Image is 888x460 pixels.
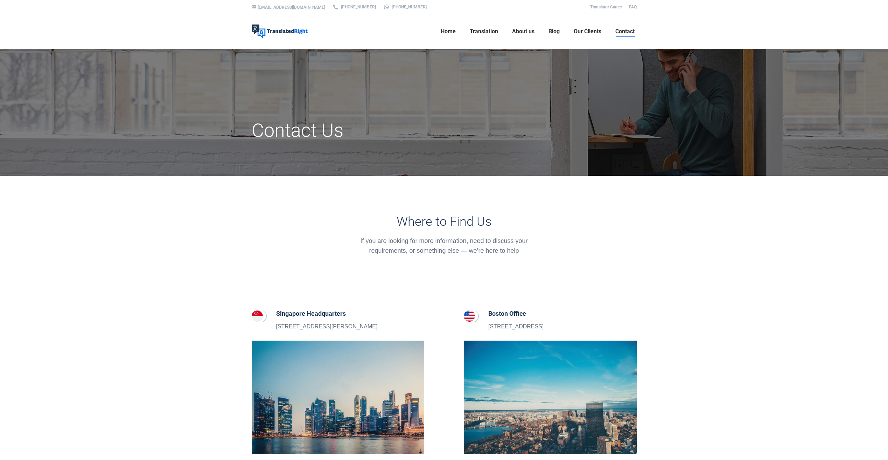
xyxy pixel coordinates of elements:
[590,5,622,9] a: Translator Career
[464,311,475,322] img: Boston Office
[572,20,603,43] a: Our Clients
[470,28,498,35] span: Translation
[276,322,378,331] p: [STREET_ADDRESS][PERSON_NAME]
[613,20,637,43] a: Contact
[350,214,538,229] h3: Where to Find Us
[488,322,544,331] p: [STREET_ADDRESS]
[615,28,635,35] span: Contact
[574,28,601,35] span: Our Clients
[350,236,538,256] div: If you are looking for more information, need to discuss your requirements, or something else — w...
[258,5,325,10] a: [EMAIL_ADDRESS][DOMAIN_NAME]
[468,20,500,43] a: Translation
[629,5,637,9] a: FAQ
[439,20,458,43] a: Home
[548,28,560,35] span: Blog
[252,25,308,39] img: Translated Right
[510,20,537,43] a: About us
[252,311,263,322] img: Singapore Headquarters
[488,309,544,319] h5: Boston Office
[546,20,562,43] a: Blog
[332,4,376,10] a: [PHONE_NUMBER]
[441,28,456,35] span: Home
[276,309,378,319] h5: Singapore Headquarters
[383,4,427,10] a: [PHONE_NUMBER]
[252,341,425,454] img: Contact our Singapore Translation Headquarters Office
[512,28,534,35] span: About us
[464,341,637,454] img: Contact our Boston translation branch office
[252,119,505,142] h1: Contact Us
